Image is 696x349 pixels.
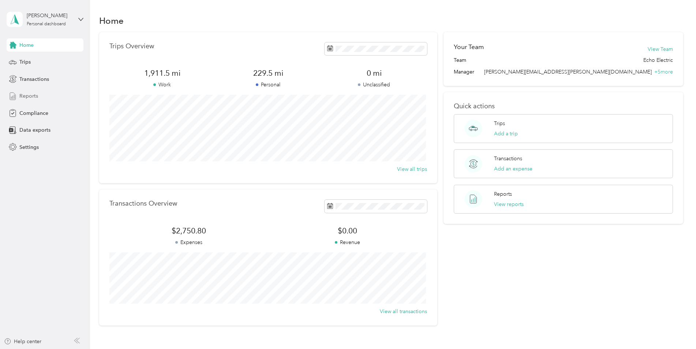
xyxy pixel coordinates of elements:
span: Reports [19,92,38,100]
p: Transactions Overview [109,200,177,207]
p: Personal [215,81,321,89]
div: [PERSON_NAME] [27,12,72,19]
p: Quick actions [454,102,673,110]
span: $2,750.80 [109,226,268,236]
h2: Your Team [454,42,484,52]
span: Team [454,56,466,64]
button: View all transactions [380,308,427,315]
p: Revenue [268,239,427,246]
div: Personal dashboard [27,22,66,26]
p: Transactions [494,155,522,162]
span: Compliance [19,109,48,117]
span: 0 mi [321,68,427,78]
button: Add an expense [494,165,532,173]
p: Expenses [109,239,268,246]
span: [PERSON_NAME][EMAIL_ADDRESS][PERSON_NAME][DOMAIN_NAME] [484,69,652,75]
span: Trips [19,58,31,66]
p: Trips [494,120,505,127]
button: View all trips [397,165,427,173]
span: Manager [454,68,474,76]
span: Data exports [19,126,50,134]
span: 229.5 mi [215,68,321,78]
span: Settings [19,143,39,151]
span: 1,911.5 mi [109,68,215,78]
span: Home [19,41,34,49]
p: Work [109,81,215,89]
button: Add a trip [494,130,518,138]
p: Trips Overview [109,42,154,50]
p: Reports [494,190,512,198]
h1: Home [99,17,124,25]
span: $0.00 [268,226,427,236]
button: View Team [648,45,673,53]
span: Echo Electric [643,56,673,64]
button: Help center [4,338,41,345]
p: Unclassified [321,81,427,89]
iframe: Everlance-gr Chat Button Frame [655,308,696,349]
span: Transactions [19,75,49,83]
button: View reports [494,200,524,208]
span: + 5 more [654,69,673,75]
